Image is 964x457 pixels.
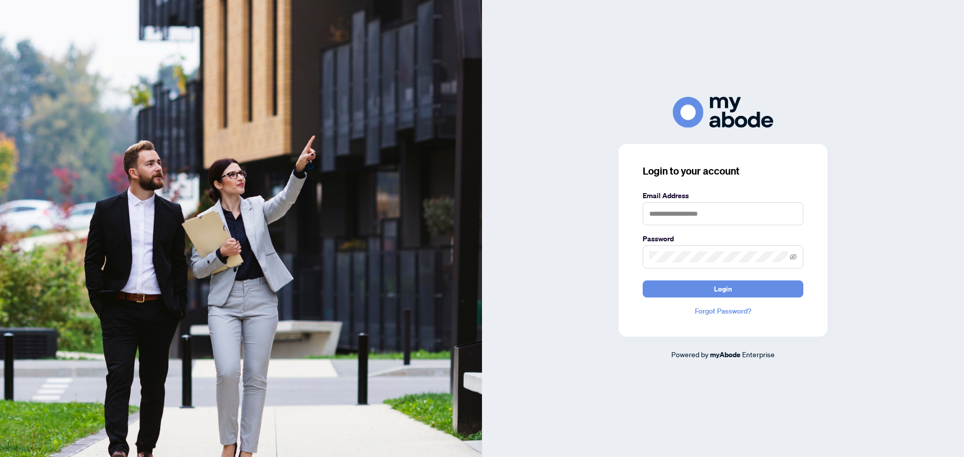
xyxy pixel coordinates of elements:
[710,349,741,360] a: myAbode
[643,164,803,178] h3: Login to your account
[643,190,803,201] label: Email Address
[671,350,708,359] span: Powered by
[742,350,775,359] span: Enterprise
[643,233,803,244] label: Password
[673,97,773,127] img: ma-logo
[643,306,803,317] a: Forgot Password?
[714,281,732,297] span: Login
[790,253,797,260] span: eye-invisible
[643,280,803,297] button: Login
